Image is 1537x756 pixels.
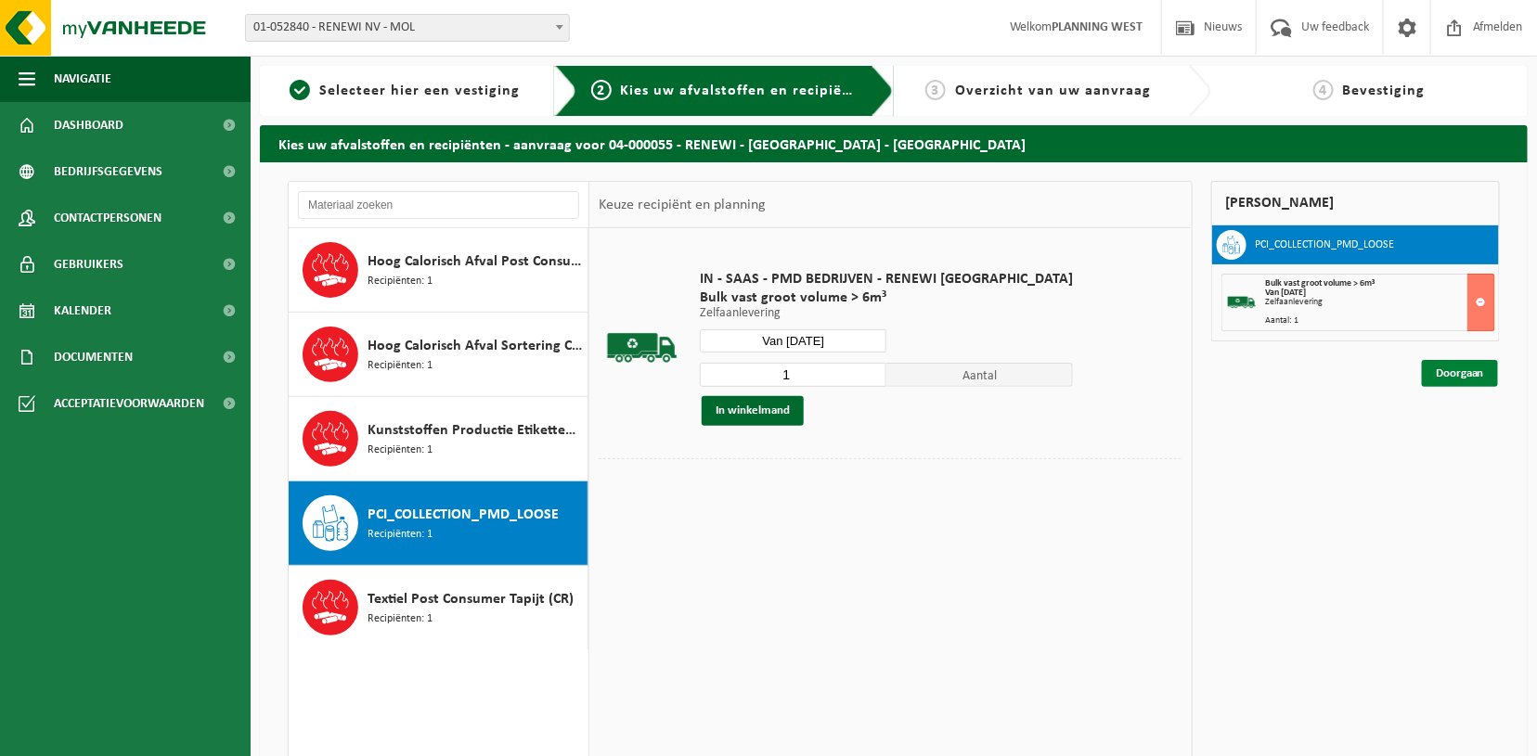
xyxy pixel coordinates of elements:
h2: Kies uw afvalstoffen en recipiënten - aanvraag voor 04-000055 - RENEWI - [GEOGRAPHIC_DATA] - [GEO... [260,125,1528,161]
span: Dashboard [54,102,123,148]
button: In winkelmand [702,396,804,426]
span: 01-052840 - RENEWI NV - MOL [245,14,570,42]
span: Bulk vast groot volume > 6m³ [700,288,1073,307]
span: Hoog Calorisch Afval Post Consumer Matrassen (CR) [368,250,583,273]
span: Acceptatievoorwaarden [54,380,204,427]
strong: Van [DATE] [1266,288,1307,298]
span: IN - SAAS - PMD BEDRIJVEN - RENEWI [GEOGRAPHIC_DATA] [700,270,1073,288]
strong: PLANNING WEST [1052,20,1143,34]
span: PCI_COLLECTION_PMD_LOOSE [368,504,559,526]
button: Textiel Post Consumer Tapijt (CR) Recipiënten: 1 [289,566,588,649]
a: 1Selecteer hier een vestiging [269,80,540,102]
span: 4 [1313,80,1334,100]
button: Hoog Calorisch Afval Sortering C&I (CR) Recipiënten: 1 [289,313,588,397]
span: Hoog Calorisch Afval Sortering C&I (CR) [368,335,583,357]
span: 2 [591,80,612,100]
span: Recipiënten: 1 [368,442,433,459]
div: Keuze recipiënt en planning [589,182,775,228]
span: Textiel Post Consumer Tapijt (CR) [368,588,574,610]
button: Kunststoffen Productie Etiketten (CR) Recipiënten: 1 [289,397,588,481]
span: Kunststoffen Productie Etiketten (CR) [368,419,583,442]
a: Doorgaan [1422,360,1498,387]
span: Navigatie [54,56,111,102]
span: Bevestiging [1343,83,1426,98]
div: Zelfaanlevering [1266,298,1495,307]
span: 1 [290,80,310,100]
span: Gebruikers [54,241,123,288]
span: Documenten [54,334,133,380]
span: 3 [925,80,946,100]
span: Bulk vast groot volume > 6m³ [1266,278,1376,288]
span: Recipiënten: 1 [368,610,433,628]
span: Recipiënten: 1 [368,273,433,290]
span: Recipiënten: 1 [368,526,433,544]
button: Hoog Calorisch Afval Post Consumer Matrassen (CR) Recipiënten: 1 [289,228,588,313]
span: 01-052840 - RENEWI NV - MOL [246,15,569,41]
input: Materiaal zoeken [298,191,579,219]
div: Aantal: 1 [1266,316,1495,326]
span: Aantal [886,363,1073,387]
span: Contactpersonen [54,195,161,241]
p: Zelfaanlevering [700,307,1073,320]
h3: PCI_COLLECTION_PMD_LOOSE [1256,230,1395,260]
span: Overzicht van uw aanvraag [955,83,1151,98]
button: PCI_COLLECTION_PMD_LOOSE Recipiënten: 1 [289,481,588,566]
input: Selecteer datum [700,329,886,352]
span: Bedrijfsgegevens [54,148,162,195]
div: [PERSON_NAME] [1211,181,1501,225]
span: Recipiënten: 1 [368,357,433,375]
span: Selecteer hier een vestiging [319,83,520,98]
span: Kalender [54,288,111,334]
span: Kies uw afvalstoffen en recipiënten [621,83,876,98]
